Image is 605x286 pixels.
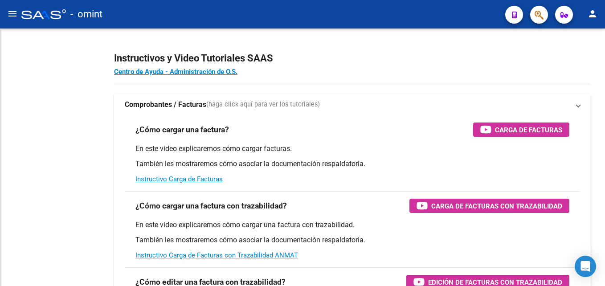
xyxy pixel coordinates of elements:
p: También les mostraremos cómo asociar la documentación respaldatoria. [135,159,569,169]
a: Centro de Ayuda - Administración de O.S. [114,68,237,76]
a: Instructivo Carga de Facturas con Trazabilidad ANMAT [135,251,298,259]
h3: ¿Cómo cargar una factura con trazabilidad? [135,200,287,212]
button: Carga de Facturas con Trazabilidad [409,199,569,213]
mat-icon: person [587,8,598,19]
div: Open Intercom Messenger [575,256,596,277]
span: Carga de Facturas con Trazabilidad [431,200,562,212]
p: En este video explicaremos cómo cargar una factura con trazabilidad. [135,220,569,230]
span: (haga click aquí para ver los tutoriales) [206,100,320,110]
span: - omint [70,4,102,24]
p: En este video explicaremos cómo cargar facturas. [135,144,569,154]
strong: Comprobantes / Facturas [125,100,206,110]
span: Carga de Facturas [495,124,562,135]
h3: ¿Cómo cargar una factura? [135,123,229,136]
p: También les mostraremos cómo asociar la documentación respaldatoria. [135,235,569,245]
mat-expansion-panel-header: Comprobantes / Facturas(haga click aquí para ver los tutoriales) [114,94,591,115]
mat-icon: menu [7,8,18,19]
a: Instructivo Carga de Facturas [135,175,223,183]
button: Carga de Facturas [473,123,569,137]
h2: Instructivos y Video Tutoriales SAAS [114,50,591,67]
